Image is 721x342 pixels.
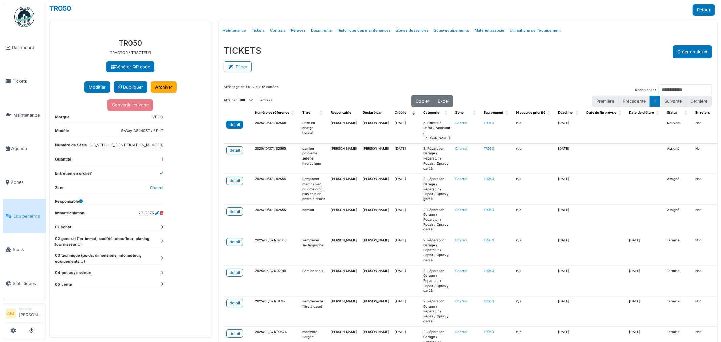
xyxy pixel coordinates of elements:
td: [DATE] [555,204,584,235]
a: detail [226,299,243,307]
td: 2. Réparation Garage / Reparatur / Repair / Opravy garáží [420,296,453,326]
td: [PERSON_NAME] [360,235,392,266]
a: Documents [308,23,335,39]
span: Copier [416,99,429,104]
td: 2. Réparation Garage / Reparatur / Repair / Opravy garáží [420,235,453,266]
span: Catégorie: Activate to sort [444,107,449,118]
a: detail [226,146,243,154]
a: Sous-équipements [431,23,472,39]
a: Charroi [455,269,467,273]
td: 2. Réparation Garage / Reparatur / Repair / Opravy garáží [420,143,453,174]
td: Remplacer le filtre à gasoil [299,296,328,326]
a: TR050 [49,4,71,13]
td: n/a [513,143,555,174]
td: Terminé [664,235,693,266]
a: Charroi [455,121,467,125]
td: [DATE] [626,266,664,296]
td: 2025/05/371/02019 [252,266,299,296]
a: Utilisations de l'équipement [507,23,564,39]
a: detail [226,269,243,277]
span: Niveau de priorité: Activate to sort [547,107,551,118]
td: 5. Sinistre / Unfall / Accident / [PERSON_NAME] [420,118,453,143]
a: TR050 [484,330,494,334]
td: camion problème sellette hydraulique [299,143,328,174]
span: Statut [667,111,677,114]
td: [DATE] [555,235,584,266]
a: Tickets [3,65,46,98]
span: Créé le [395,111,406,114]
td: n/a [513,118,555,143]
select: Afficherentrées [237,95,258,105]
a: detail [226,238,243,246]
span: Zone [455,111,464,114]
td: [PERSON_NAME] [328,174,360,204]
td: [PERSON_NAME] [360,204,392,235]
td: [PERSON_NAME] [360,174,392,204]
span: Date de clôture: Activate to sort [656,107,660,118]
dt: Entretien en ordre? [55,171,92,179]
a: Archiver [151,81,177,93]
td: Nouveau [664,118,693,143]
td: Prise en charge herstal [299,118,328,143]
span: Zones [11,179,43,186]
a: Tickets [249,23,267,39]
dt: 02 general (1er immat, société, chauffeur, planing, fournisseur...) [55,236,163,247]
span: Stock [13,246,43,253]
dt: Zone [55,185,65,193]
td: [DATE] [626,296,664,326]
td: Non [693,118,721,143]
a: Charroi [455,238,467,242]
span: Numéro de référence: Activate to sort [291,107,295,118]
td: [DATE] [392,266,420,296]
td: Non [693,235,721,266]
span: Titre [302,111,310,114]
a: TR050 [484,147,494,150]
div: detail [230,239,240,245]
a: AM Manager[PERSON_NAME] [6,306,43,322]
td: [PERSON_NAME] [328,204,360,235]
a: Charroi [455,177,467,181]
a: Dashboard [3,31,46,65]
td: Non [693,296,721,326]
td: n/a [513,296,555,326]
a: Agenda [3,132,46,166]
a: detail [226,121,243,129]
td: Assigné [664,174,693,204]
dt: Quantité [55,156,71,165]
dt: Marque [55,114,70,123]
dd: [US_VEHICLE_IDENTIFICATION_NUMBER] [89,142,163,148]
td: [DATE] [392,204,420,235]
button: Filtrer [224,61,252,72]
td: Non [693,174,721,204]
td: [PERSON_NAME] [328,235,360,266]
a: Matériel associé [472,23,507,39]
a: detail [226,329,243,338]
td: 2. Réparation Garage / Reparatur / Repair / Opravy garáží [420,204,453,235]
td: [DATE] [555,296,584,326]
td: [DATE] [392,174,420,204]
td: [PERSON_NAME] [328,143,360,174]
dt: Responsable [55,199,83,204]
td: n/a [513,235,555,266]
td: Non [693,143,721,174]
td: [PERSON_NAME] [328,296,360,326]
dt: Modèle [55,128,69,137]
dd: 2DLT375 [138,210,163,216]
td: n/a [513,174,555,204]
div: Affichage de 1 à 12 sur 12 entrées [224,84,278,95]
div: detail [230,270,240,276]
td: [PERSON_NAME] [328,266,360,296]
a: detail [226,177,243,185]
span: Équipement: Activate to sort [505,107,509,118]
a: Maintenance [3,98,46,132]
td: 2025/06/371/02055 [252,235,299,266]
td: 2. Réparation Garage / Reparatur / Repair / Opravy garáží [420,266,453,296]
a: TR050 [484,269,494,273]
a: Charroi [455,208,467,212]
td: 2. Réparation Garage / Reparatur / Repair / Opravy garáží [420,174,453,204]
dd: 1 [162,156,163,162]
div: detail [230,122,240,128]
li: AM [6,309,16,319]
a: Zones desservies [393,23,431,39]
a: TR050 [484,177,494,181]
